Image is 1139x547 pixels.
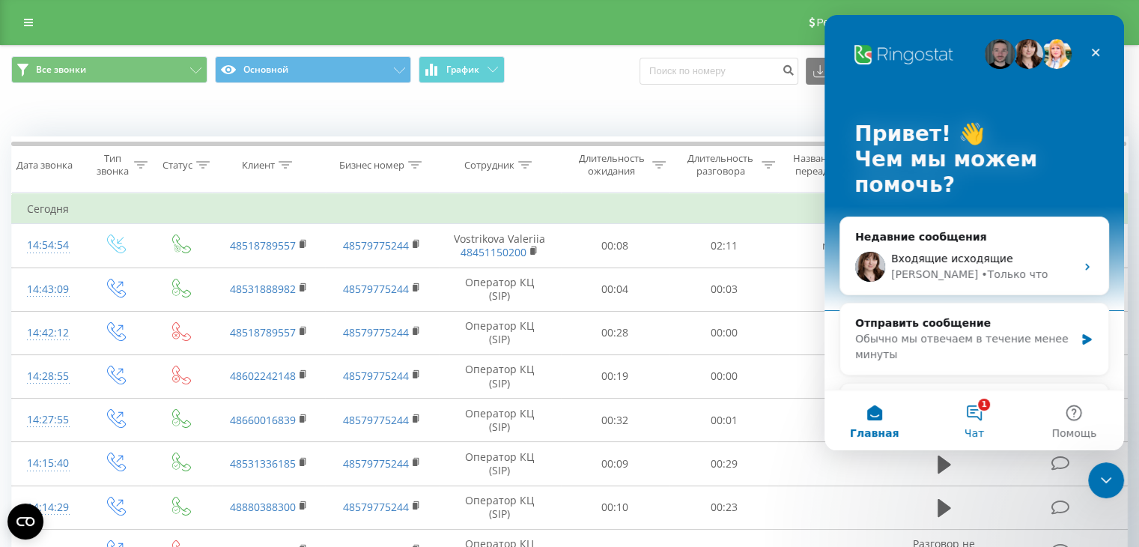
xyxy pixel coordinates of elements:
[439,224,561,268] td: Vostrikova Valeriia
[230,500,296,514] a: 48880388300
[669,311,778,354] td: 00:00
[792,152,871,178] div: Название схемы переадресации
[343,282,409,296] a: 48579775244
[1088,462,1124,498] iframe: Intercom live chat
[16,159,73,172] div: Дата звонка
[230,282,296,296] a: 48531888982
[215,56,411,83] button: Основной
[27,405,67,435] div: 14:27:55
[163,159,192,172] div: Статус
[343,238,409,253] a: 48579775244
[7,504,43,540] button: Open CMP widget
[561,268,669,311] td: 00:04
[669,354,778,398] td: 00:00
[343,500,409,514] a: 48579775244
[343,369,409,383] a: 48579775244
[439,442,561,486] td: Оператор КЦ (SIP)
[343,456,409,471] a: 48579775244
[27,449,67,478] div: 14:15:40
[561,399,669,442] td: 00:32
[343,325,409,339] a: 48579775244
[230,456,296,471] a: 48531336185
[669,399,778,442] td: 00:01
[419,56,505,83] button: График
[669,486,778,529] td: 00:23
[824,15,1124,450] iframe: Intercom live chat
[574,152,649,178] div: Длительность ожидания
[27,362,67,391] div: 14:28:55
[242,159,275,172] div: Клиент
[439,311,561,354] td: Оператор КЦ (SIP)
[27,493,67,522] div: 14:14:29
[230,238,296,253] a: 48518789557
[561,354,669,398] td: 00:19
[230,369,296,383] a: 48602242148
[12,194,1128,224] td: Сегодня
[230,325,296,339] a: 48518789557
[561,311,669,354] td: 00:28
[561,224,669,268] td: 00:08
[683,152,758,178] div: Длительность разговора
[11,56,207,83] button: Все звонки
[27,275,67,304] div: 14:43:09
[339,159,404,172] div: Бизнес номер
[669,268,778,311] td: 00:03
[230,413,296,427] a: 48660016839
[561,442,669,486] td: 00:09
[27,231,67,260] div: 14:54:54
[343,413,409,427] a: 48579775244
[461,245,526,259] a: 48451150200
[640,58,798,85] input: Поиск по номеру
[561,486,669,529] td: 00:10
[464,159,514,172] div: Сотрудник
[816,16,939,28] span: Реферальная программа
[806,58,887,85] button: Экспорт
[36,64,86,76] span: Все звонки
[439,399,561,442] td: Оператор КЦ (SIP)
[439,354,561,398] td: Оператор КЦ (SIP)
[669,442,778,486] td: 00:29
[439,486,561,529] td: Оператор КЦ (SIP)
[778,224,891,268] td: main
[446,64,479,75] span: График
[439,268,561,311] td: Оператор КЦ (SIP)
[27,318,67,348] div: 14:42:12
[94,152,130,178] div: Тип звонка
[669,224,778,268] td: 02:11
